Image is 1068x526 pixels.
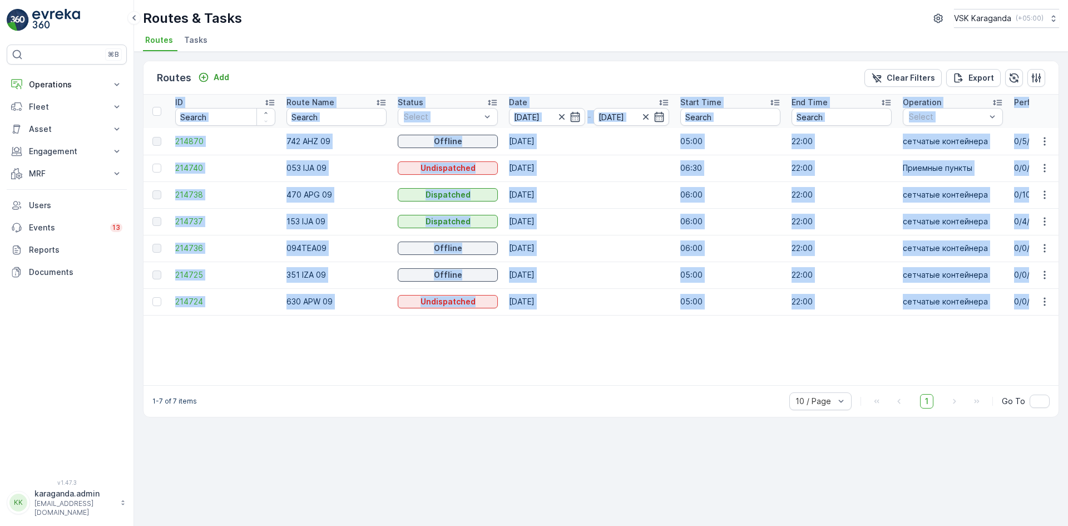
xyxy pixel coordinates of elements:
td: 22:00 [786,262,897,288]
a: 214725 [175,269,275,281]
div: Toggle Row Selected [152,217,161,226]
p: Undispatched [421,163,476,174]
td: [DATE] [503,181,675,208]
p: Events [29,222,103,233]
td: 742 AHZ 09 [281,128,392,155]
button: MRF [7,163,127,185]
td: 351 IZA 09 [281,262,392,288]
div: Toggle Row Selected [152,244,161,253]
td: сетчатыe контейнера [897,208,1008,235]
button: Export [946,69,1001,87]
td: 630 APW 09 [281,288,392,315]
p: Add [214,72,229,83]
p: Routes & Tasks [143,9,242,27]
input: dd/mm/yyyy [509,108,585,126]
td: [DATE] [503,262,675,288]
p: Export [968,72,994,83]
p: Select [909,111,986,122]
td: Приемные пункты [897,155,1008,181]
button: KKkaraganda.admin[EMAIL_ADDRESS][DOMAIN_NAME] [7,488,127,517]
input: Search [792,108,892,126]
a: 214740 [175,163,275,174]
button: Undispatched [398,161,498,175]
button: Dispatched [398,188,498,201]
button: Engagement [7,140,127,163]
p: Fleet [29,101,105,112]
input: Search [680,108,780,126]
a: Reports [7,239,127,261]
div: Toggle Row Selected [152,297,161,306]
td: 06:00 [675,181,786,208]
input: Search [286,108,387,126]
img: logo_light-DOdMpM7g.png [32,9,80,31]
a: 214737 [175,216,275,227]
td: 05:00 [675,288,786,315]
p: Offline [434,136,462,147]
span: 214736 [175,243,275,254]
a: Documents [7,261,127,283]
div: Toggle Row Selected [152,271,161,279]
td: 153 IJA 09 [281,208,392,235]
p: - [587,110,591,124]
span: Go To [1002,396,1025,407]
p: VSK Karaganda [954,13,1011,24]
p: Engagement [29,146,105,157]
td: [DATE] [503,128,675,155]
p: Undispatched [421,296,476,307]
p: Operation [903,97,941,108]
button: Fleet [7,96,127,118]
td: сетчатыe контейнера [897,262,1008,288]
a: Events13 [7,217,127,239]
p: MRF [29,168,105,179]
div: KK [9,494,27,512]
p: End Time [792,97,828,108]
span: 1 [920,394,933,409]
td: 22:00 [786,288,897,315]
td: сетчатыe контейнера [897,235,1008,262]
p: ID [175,97,183,108]
td: сетчатыe контейнера [897,288,1008,315]
p: karaganda.admin [34,488,115,499]
td: 22:00 [786,208,897,235]
button: VSK Karaganda(+05:00) [954,9,1059,28]
p: Dispatched [426,189,471,200]
p: Date [509,97,527,108]
p: Documents [29,267,122,278]
p: Start Time [680,97,721,108]
button: Clear Filters [864,69,942,87]
td: 06:00 [675,208,786,235]
p: [EMAIL_ADDRESS][DOMAIN_NAME] [34,499,115,517]
td: 22:00 [786,155,897,181]
span: Routes [145,35,173,46]
td: 470 APG 09 [281,181,392,208]
p: Reports [29,244,122,255]
td: 22:00 [786,235,897,262]
p: ⌘B [108,50,119,59]
a: 214724 [175,296,275,307]
td: [DATE] [503,288,675,315]
td: 22:00 [786,181,897,208]
td: 06:30 [675,155,786,181]
p: 1-7 of 7 items [152,397,197,406]
td: 094TEA09 [281,235,392,262]
button: Operations [7,73,127,96]
td: 053 IJA 09 [281,155,392,181]
p: Asset [29,124,105,135]
p: Offline [434,243,462,254]
input: dd/mm/yyyy [594,108,670,126]
td: сетчатыe контейнера [897,128,1008,155]
p: Status [398,97,423,108]
a: 214738 [175,189,275,200]
span: v 1.47.3 [7,479,127,486]
p: Offline [434,269,462,281]
p: Users [29,200,122,211]
a: 214870 [175,136,275,147]
button: Dispatched [398,215,498,228]
td: сетчатыe контейнера [897,181,1008,208]
input: Search [175,108,275,126]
